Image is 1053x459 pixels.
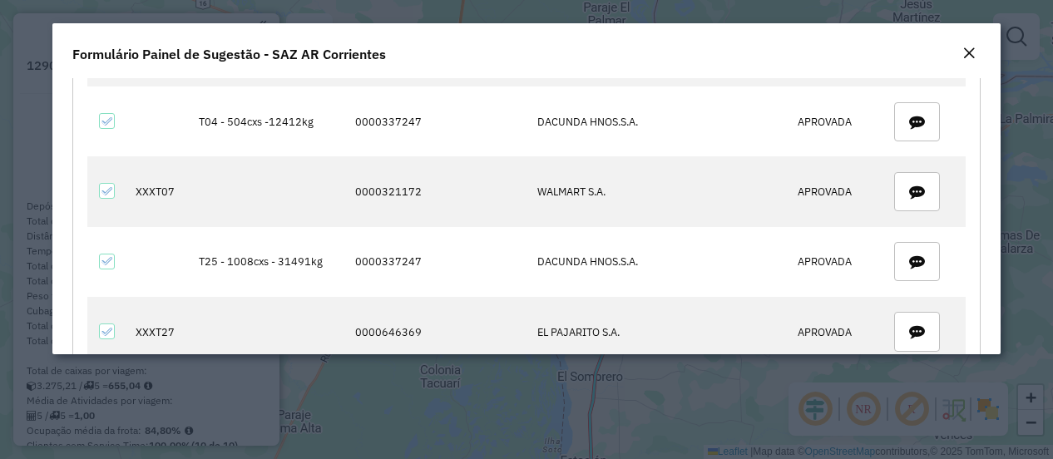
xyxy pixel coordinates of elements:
[190,86,346,156] td: T04 - 504cxs -12412kg
[529,297,685,367] td: EL PAJARITO S.A.
[789,297,868,367] td: APROVADA
[789,227,868,297] td: APROVADA
[346,297,528,367] td: 0000646369
[346,227,528,297] td: 0000337247
[190,227,346,297] td: T25 - 1008cxs - 31491kg
[529,156,685,226] td: WALMART S.A.
[127,156,190,226] td: XXXT07
[346,86,528,156] td: 0000337247
[529,227,685,297] td: DACUNDA HNOS.S.A.
[962,47,976,60] em: Fechar
[72,44,386,64] h4: Formulário Painel de Sugestão - SAZ AR Corrientes
[346,156,528,226] td: 0000321172
[127,297,190,367] td: XXXT27
[789,86,868,156] td: APROVADA
[529,86,685,156] td: DACUNDA HNOS.S.A.
[789,156,868,226] td: APROVADA
[957,43,981,65] button: Close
